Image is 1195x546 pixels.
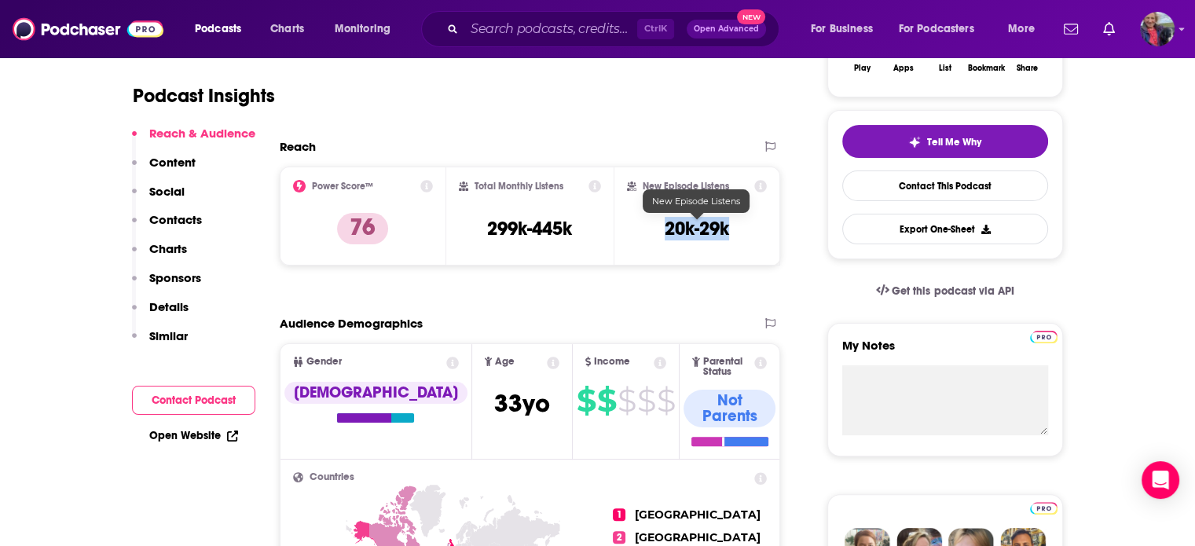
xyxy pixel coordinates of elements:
[1017,64,1038,73] div: Share
[939,64,951,73] div: List
[643,181,729,192] h2: New Episode Listens
[310,472,354,482] span: Countries
[694,25,759,33] span: Open Advanced
[863,272,1027,310] a: Get this podcast via API
[635,508,761,522] span: [GEOGRAPHIC_DATA]
[132,299,189,328] button: Details
[657,388,675,413] span: $
[908,136,921,148] img: tell me why sparkle
[1140,12,1175,46] span: Logged in as KateFT
[577,388,596,413] span: $
[149,155,196,170] p: Content
[703,357,752,377] span: Parental Status
[1097,16,1121,42] a: Show notifications dropdown
[149,212,202,227] p: Contacts
[270,18,304,40] span: Charts
[487,217,572,240] h3: 299k-445k
[967,64,1004,73] div: Bookmark
[1030,500,1058,515] a: Pro website
[1142,461,1179,499] div: Open Intercom Messenger
[149,241,187,256] p: Charts
[475,181,563,192] h2: Total Monthly Listens
[684,390,775,427] div: Not Parents
[149,299,189,314] p: Details
[464,16,637,42] input: Search podcasts, credits, & more...
[613,531,625,544] span: 2
[149,126,255,141] p: Reach & Audience
[495,357,515,367] span: Age
[1140,12,1175,46] button: Show profile menu
[800,16,893,42] button: open menu
[132,386,255,415] button: Contact Podcast
[1058,16,1084,42] a: Show notifications dropdown
[132,212,202,241] button: Contacts
[149,328,188,343] p: Similar
[665,217,729,240] h3: 20k-29k
[324,16,411,42] button: open menu
[132,184,185,213] button: Social
[260,16,313,42] a: Charts
[1030,502,1058,515] img: Podchaser Pro
[284,382,467,404] div: [DEMOGRAPHIC_DATA]
[306,357,342,367] span: Gender
[854,64,871,73] div: Play
[1030,328,1058,343] a: Pro website
[893,64,914,73] div: Apps
[494,388,550,419] span: 33 yo
[997,16,1054,42] button: open menu
[1008,18,1035,40] span: More
[1140,12,1175,46] img: User Profile
[132,328,188,357] button: Similar
[149,429,238,442] a: Open Website
[133,84,275,108] h1: Podcast Insights
[337,213,388,244] p: 76
[842,214,1048,244] button: Export One-Sheet
[13,14,163,44] img: Podchaser - Follow, Share and Rate Podcasts
[889,16,997,42] button: open menu
[184,16,262,42] button: open menu
[149,184,185,199] p: Social
[652,196,740,207] span: New Episode Listens
[132,270,201,299] button: Sponsors
[635,530,761,544] span: [GEOGRAPHIC_DATA]
[618,388,636,413] span: $
[436,11,794,47] div: Search podcasts, credits, & more...
[637,388,655,413] span: $
[132,155,196,184] button: Content
[613,508,625,521] span: 1
[280,139,316,154] h2: Reach
[280,316,423,331] h2: Audience Demographics
[594,357,630,367] span: Income
[737,9,765,24] span: New
[335,18,390,40] span: Monitoring
[892,284,1014,298] span: Get this podcast via API
[132,126,255,155] button: Reach & Audience
[1030,331,1058,343] img: Podchaser Pro
[842,338,1048,365] label: My Notes
[637,19,674,39] span: Ctrl K
[312,181,373,192] h2: Power Score™
[842,170,1048,201] a: Contact This Podcast
[899,18,974,40] span: For Podcasters
[597,388,616,413] span: $
[927,136,981,148] span: Tell Me Why
[195,18,241,40] span: Podcasts
[811,18,873,40] span: For Business
[132,241,187,270] button: Charts
[149,270,201,285] p: Sponsors
[842,125,1048,158] button: tell me why sparkleTell Me Why
[687,20,766,38] button: Open AdvancedNew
